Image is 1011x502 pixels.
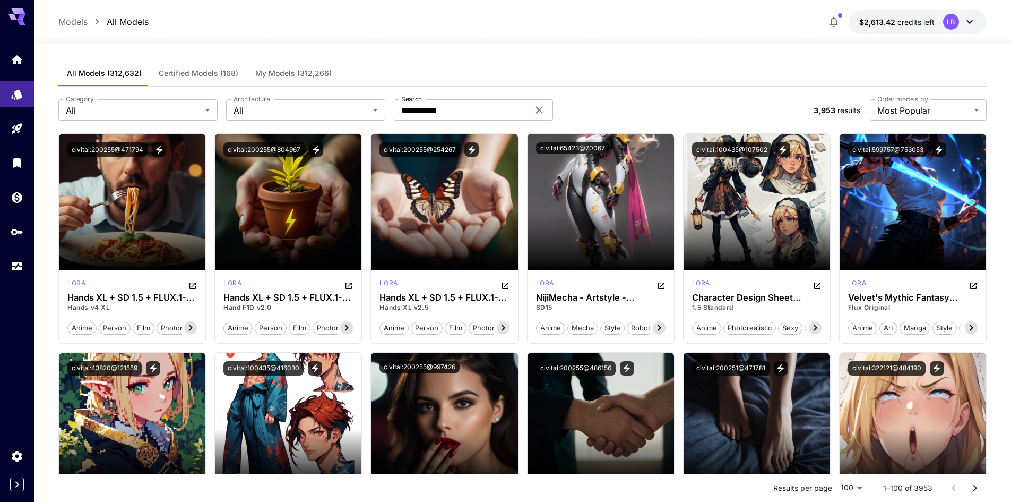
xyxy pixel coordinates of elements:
[223,361,304,376] button: civitai:100435@416030
[289,321,310,335] button: film
[379,361,460,373] button: civitai:200255@997426
[774,361,788,376] button: View trigger words
[379,293,509,303] h3: Hands XL + SD 1.5 + FLUX.1-dev + Pony + Illustrious
[464,142,479,157] button: View trigger words
[536,293,666,303] h3: NijiMecha - Artstyle - IllustriousXL - Noob - SD1.5 LORA
[67,69,142,78] span: All Models (312,632)
[58,15,88,28] a: Models
[880,323,897,334] span: art
[313,321,365,335] button: photorealistic
[67,361,142,376] button: civitai:43820@121559
[10,478,24,491] button: Expand sidebar
[848,321,877,335] button: anime
[469,323,521,334] span: photorealistic
[849,10,987,34] button: $2,613.4196LB
[379,321,409,335] button: anime
[309,142,323,157] button: View trigger words
[380,323,408,334] span: anime
[501,278,509,291] button: Open in CivitAI
[379,142,460,157] button: civitai:200255@254267
[107,15,149,28] a: All Models
[692,303,822,312] p: 1.5 Standard
[536,142,609,154] button: civitai:65423@70067
[411,321,443,335] button: person
[848,142,928,157] button: civitai:599757@753053
[11,88,23,101] div: Models
[849,323,877,334] span: anime
[879,321,897,335] button: art
[67,278,85,288] p: lora
[308,361,322,376] button: View trigger words
[66,95,94,104] label: Category
[692,142,772,157] button: civitai:100435@107502
[67,293,197,303] h3: Hands XL + SD 1.5 + FLUX.1-dev + Pony + Illustrious
[969,278,978,291] button: Open in CivitAI
[859,16,935,28] div: $2,613.4196
[848,278,866,288] p: lora
[67,321,97,335] button: anime
[11,260,23,273] div: Usage
[536,303,666,312] p: SD15
[959,321,981,335] button: epic
[859,18,897,27] span: $2,613.42
[657,278,666,291] button: Open in CivitAI
[11,449,23,463] div: Settings
[900,321,930,335] button: manga
[692,278,710,291] div: SD 1.5
[157,323,209,334] span: photorealistic
[536,278,554,291] div: SD 1.5
[157,321,209,335] button: photorealistic
[223,303,353,312] p: Hand F1D v2.0
[692,278,710,288] p: lora
[223,321,253,335] button: anime
[960,323,981,334] span: epic
[848,293,978,303] h3: Velvet's Mythic Fantasy Styles | Flux + Pony + illustrious
[805,321,890,335] button: [DEMOGRAPHIC_DATA]
[379,278,398,291] div: SDXL 1.0
[234,104,368,117] span: All
[600,321,625,335] button: style
[11,225,23,239] div: API Keys
[848,303,978,312] p: Flux Original
[837,106,860,115] span: results
[883,483,932,494] p: 1–100 of 3953
[536,361,616,376] button: civitai:200255@486156
[445,323,466,334] span: film
[814,106,835,115] span: 3,953
[536,321,565,335] button: anime
[877,95,928,104] label: Order models by
[67,142,148,157] button: civitai:200255@471794
[66,104,201,117] span: All
[773,483,832,494] p: Results per page
[234,95,270,104] label: Architecture
[620,361,634,376] button: View trigger words
[411,323,442,334] span: person
[776,142,790,157] button: View trigger words
[943,14,959,30] div: LB
[11,191,23,204] div: Wallet
[67,303,197,312] p: Hands v4 XL
[99,323,130,334] span: person
[932,142,946,157] button: View trigger words
[877,104,970,117] span: Most Popular
[223,278,241,291] div: FLUX.1 D
[188,278,197,291] button: Open in CivitAI
[223,278,241,288] p: lora
[68,323,96,334] span: anime
[379,303,509,312] p: Hands XL v2.5
[289,323,310,334] span: film
[255,323,286,334] span: person
[379,278,398,288] p: lora
[536,278,554,288] p: lora
[255,69,332,78] span: My Models (312,266)
[848,278,866,291] div: FLUX.1 D
[836,480,866,496] div: 100
[601,323,624,334] span: style
[11,122,23,135] div: Playground
[897,18,935,27] span: credits left
[99,321,131,335] button: person
[146,361,160,376] button: View trigger words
